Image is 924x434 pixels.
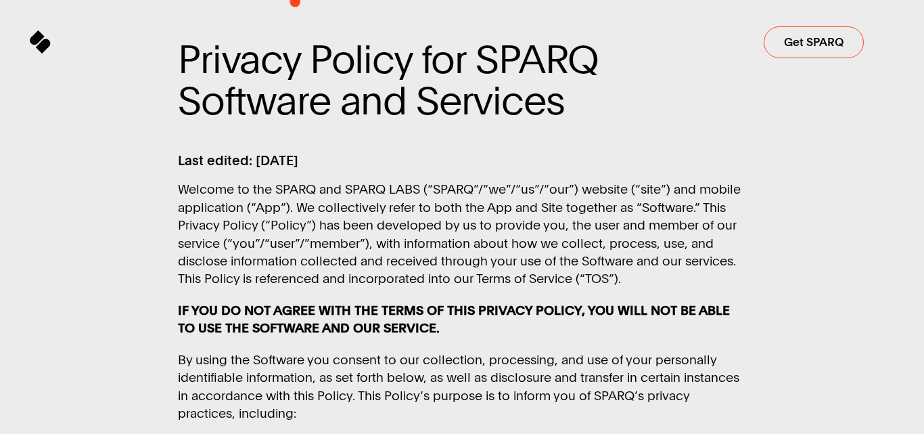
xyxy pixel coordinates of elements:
[178,80,565,121] span: Software and Services
[178,181,746,288] p: Welcome to the SPARQ and SPARQ LABS (“SPARQ”/“we”/“us”/“our”) website (“site”) and mobile applica...
[178,302,746,338] strong: IF YOU DO NOT AGREE WITH THE TERMS OF THIS PRIVACY POLICY, YOU WILL NOT BE ABLE TO USE THE SOFTWA...
[178,154,298,167] span: Last edited: [DATE]
[178,39,746,121] span: Privacy Policy for SPARQ Software and Services
[784,37,844,49] span: Get SPARQ
[178,39,599,80] span: Privacy Policy for SPARQ
[178,351,746,423] p: By using the Software you consent to our collection, processing, and use of your personally ident...
[178,154,746,167] span: Last edited: 1 Apr 2024
[764,26,864,58] button: Sign up to the SPARQ waiting list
